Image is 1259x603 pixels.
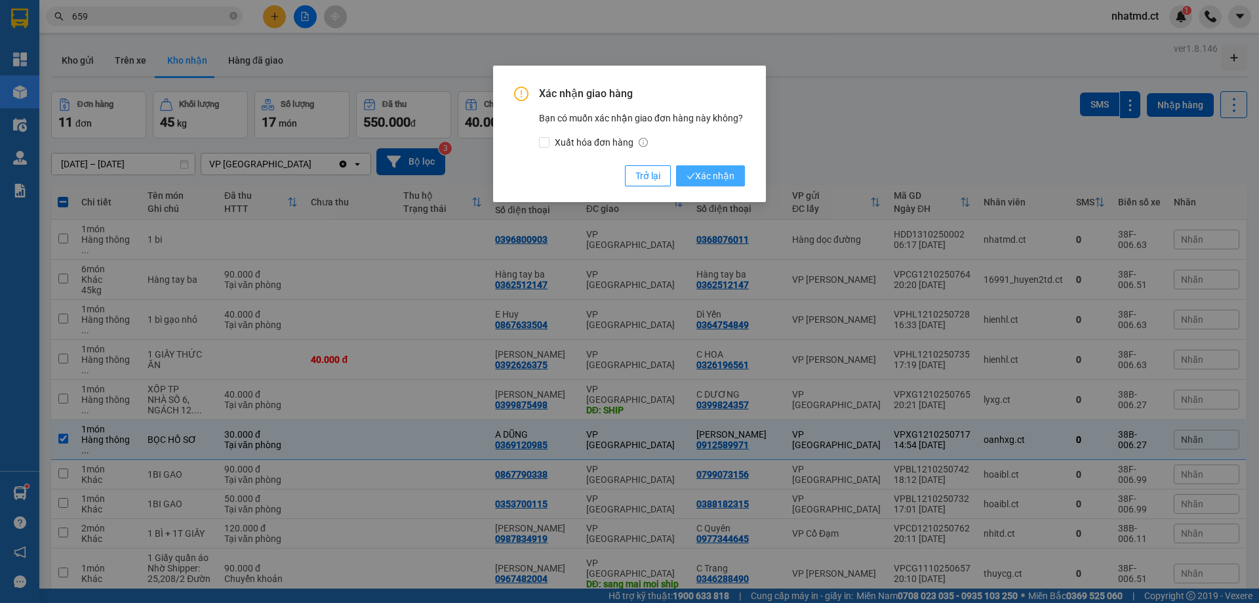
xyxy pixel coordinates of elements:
span: Xuất hóa đơn hàng [550,135,653,150]
button: Trở lại [625,165,671,186]
span: Xác nhận [687,169,734,183]
span: Trở lại [635,169,660,183]
img: logo.jpg [16,16,82,82]
button: checkXác nhận [676,165,745,186]
span: Xác nhận giao hàng [539,87,745,101]
span: exclamation-circle [514,87,529,101]
b: GỬI : VP [GEOGRAPHIC_DATA] [16,95,195,139]
span: info-circle [639,138,648,147]
div: Bạn có muốn xác nhận giao đơn hàng này không? [539,111,745,150]
span: check [687,172,695,180]
li: Hotline: 1900252555 [123,49,548,65]
li: Cổ Đạm, xã [GEOGRAPHIC_DATA], [GEOGRAPHIC_DATA] [123,32,548,49]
